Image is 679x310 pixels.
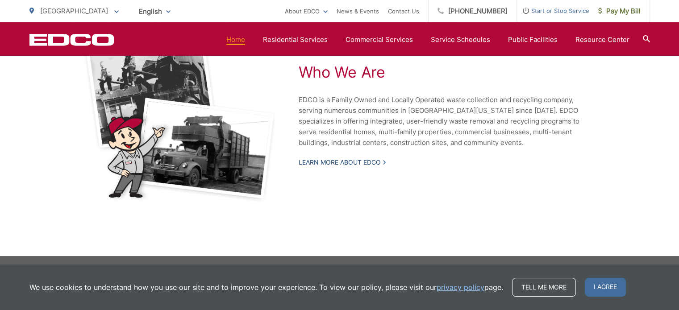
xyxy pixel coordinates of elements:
a: EDCD logo. Return to the homepage. [29,33,114,46]
span: I agree [585,278,626,297]
span: English [132,4,177,19]
a: Learn More About EDCO [299,158,386,166]
a: Contact Us [388,6,419,17]
p: EDCO is a Family Owned and Locally Operated waste collection and recycling company, serving numer... [299,95,598,148]
img: Black and white photos of early garbage trucks [83,29,276,203]
span: Pay My Bill [598,6,641,17]
a: About EDCO [285,6,328,17]
a: Resource Center [575,34,629,45]
p: We use cookies to understand how you use our site and to improve your experience. To view our pol... [29,282,503,293]
a: Residential Services [263,34,328,45]
a: privacy policy [437,282,484,293]
a: Service Schedules [431,34,490,45]
a: Public Facilities [508,34,558,45]
a: News & Events [337,6,379,17]
span: [GEOGRAPHIC_DATA] [40,7,108,15]
a: Tell me more [512,278,576,297]
a: Home [226,34,245,45]
a: Commercial Services [346,34,413,45]
h2: Who We Are [299,63,598,81]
